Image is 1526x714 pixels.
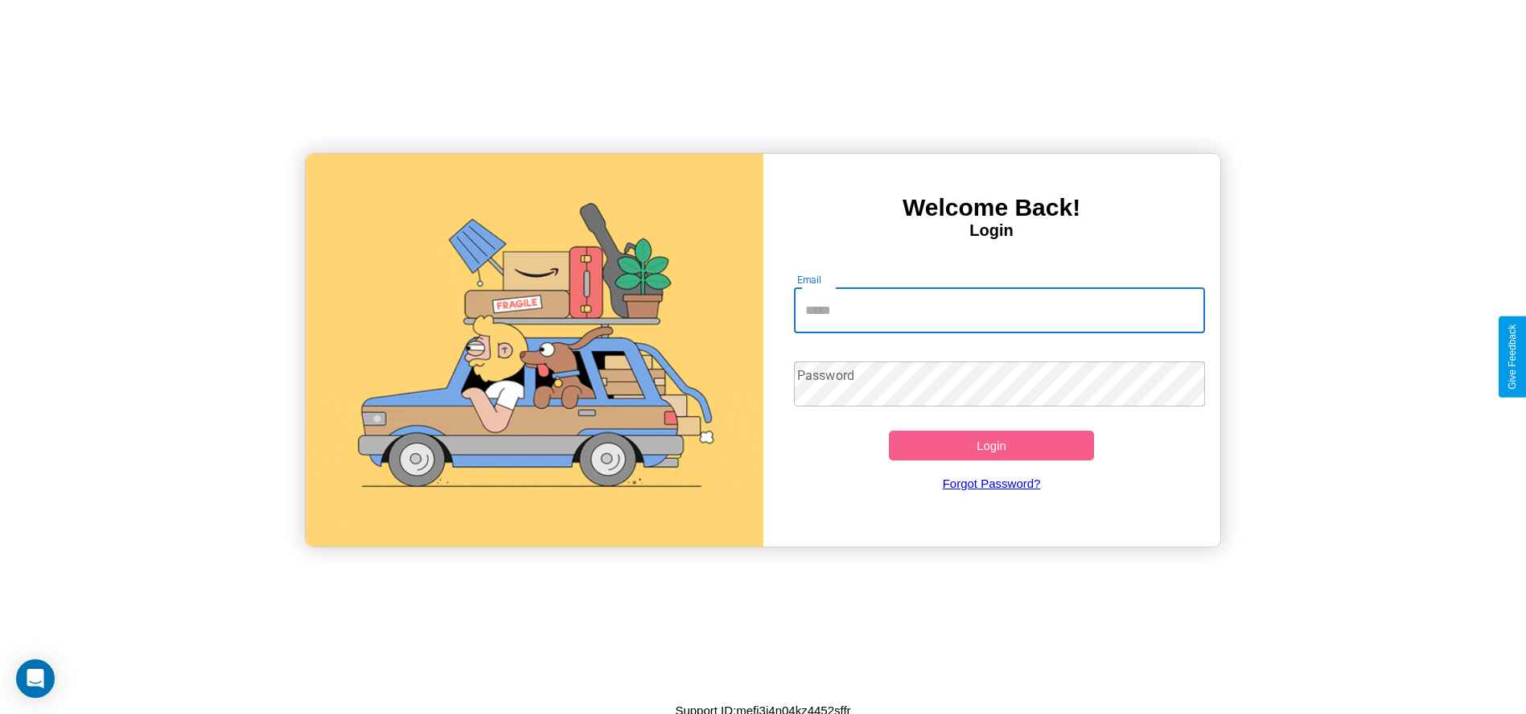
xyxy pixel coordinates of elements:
[306,154,763,547] img: gif
[763,221,1220,240] h4: Login
[786,460,1197,506] a: Forgot Password?
[1507,324,1518,390] div: Give Feedback
[797,273,822,287] label: Email
[763,194,1220,221] h3: Welcome Back!
[16,659,55,698] div: Open Intercom Messenger
[889,431,1095,460] button: Login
